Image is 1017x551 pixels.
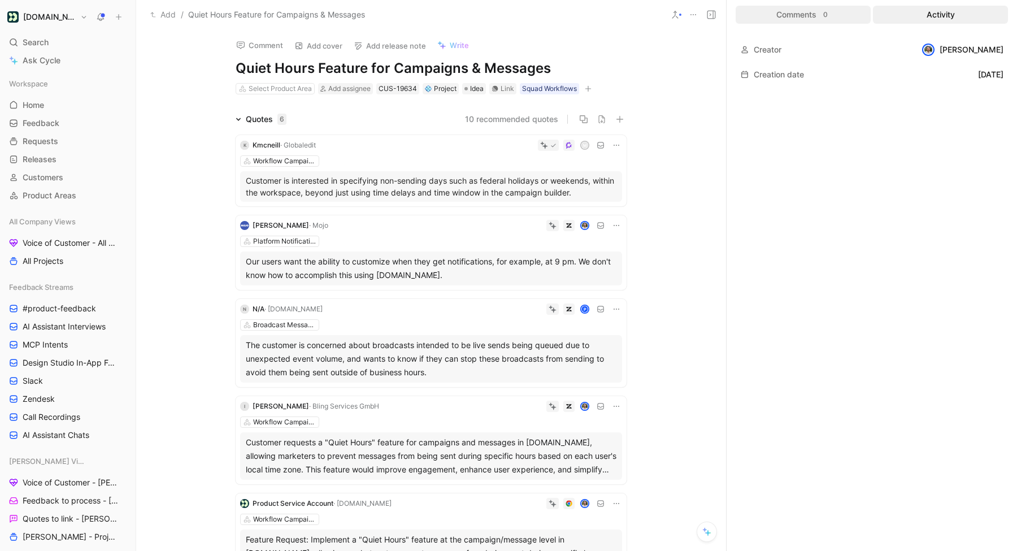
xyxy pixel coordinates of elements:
[23,172,63,183] span: Customers
[5,213,131,270] div: All Company ViewsVoice of Customer - All AreasAll Projects
[249,83,312,94] div: Select Product Area
[5,75,131,92] div: Workspace
[5,453,131,470] div: [PERSON_NAME] Views
[253,155,316,167] div: Workflow Campaigns
[5,354,131,371] a: Design Studio In-App Feedback
[23,495,119,506] span: Feedback to process - [PERSON_NAME]
[922,43,1003,57] div: [PERSON_NAME]
[253,402,309,410] span: [PERSON_NAME]
[23,12,76,22] h1: [DOMAIN_NAME]
[23,303,96,314] span: #product-feedback
[23,54,60,67] span: Ask Cycle
[23,393,55,405] span: Zendesk
[581,306,589,313] div: P
[5,510,131,527] a: Quotes to link - [PERSON_NAME]
[423,83,459,94] div: 💠Project
[5,235,131,251] a: Voice of Customer - All Areas
[309,221,328,229] span: · Mojo
[253,141,280,149] span: Kmcneill
[5,187,131,204] a: Product Areas
[5,528,131,545] a: [PERSON_NAME] - Projects
[5,300,131,317] a: #product-feedback
[23,237,116,249] span: Voice of Customer - All Areas
[309,402,379,410] span: · Bling Services GmbH
[240,499,249,508] img: logo
[5,151,131,168] a: Releases
[23,154,56,165] span: Releases
[821,9,830,20] div: 0
[450,40,469,50] span: Write
[246,436,616,476] div: Customer requests a "Quiet Hours" feature for campaigns and messages in [DOMAIN_NAME], allowing m...
[333,499,392,507] span: · [DOMAIN_NAME]
[581,142,589,149] div: M
[349,38,431,54] button: Add release note
[246,112,286,126] div: Quotes
[253,514,316,525] div: Workflow Campaigns
[181,8,184,21] span: /
[5,213,131,230] div: All Company Views
[5,52,131,69] a: Ask Cycle
[253,221,309,229] span: [PERSON_NAME]
[5,34,131,51] div: Search
[9,78,48,89] span: Workspace
[23,99,44,111] span: Home
[5,253,131,270] a: All Projects
[23,136,58,147] span: Requests
[246,175,616,198] p: Customer is interested in specifying non-sending days such as federal holidays or weekends, withi...
[5,279,131,444] div: Feedback Streams#product-feedbackAI Assistant InterviewsMCP IntentsDesign Studio In-App FeedbackS...
[5,336,131,353] a: MCP Intents
[246,255,616,282] div: Our users want the ability to customize when they get notifications, for example, at 9 pm. We don...
[240,221,249,230] img: logo
[231,37,288,53] button: Comment
[9,216,76,227] span: All Company Views
[5,115,131,132] a: Feedback
[5,474,131,491] a: Voice of Customer - [PERSON_NAME]
[280,141,316,149] span: · Globaledit
[5,318,131,335] a: AI Assistant Interviews
[23,339,68,350] span: MCP Intents
[277,114,286,125] div: 6
[873,6,1008,24] div: Activity
[231,112,291,126] div: Quotes6
[9,455,86,467] span: [PERSON_NAME] Views
[5,391,131,407] a: Zendesk
[5,409,131,426] a: Call Recordings
[23,513,118,524] span: Quotes to link - [PERSON_NAME]
[246,339,616,379] div: The customer is concerned about broadcasts intended to be live sends being queued due to unexpect...
[253,319,316,331] div: Broadcast Messages
[978,68,1003,81] div: [DATE]
[5,427,131,444] a: AI Assistant Chats
[23,357,118,368] span: Design Studio In-App Feedback
[581,222,589,229] img: avatar
[253,236,316,247] div: Platform Notifications
[289,38,347,54] button: Add cover
[736,6,871,24] div: Comments0
[240,402,249,411] div: I
[23,255,63,267] span: All Projects
[522,83,577,94] div: Squad Workflows
[581,403,589,410] img: avatar
[240,141,249,150] div: K
[5,9,90,25] button: Customer.io[DOMAIN_NAME]
[432,37,474,53] button: Write
[188,8,365,21] span: Quiet Hours Feature for Campaigns & Messages
[264,305,323,313] span: · [DOMAIN_NAME]
[147,8,179,21] button: Add
[23,36,49,49] span: Search
[23,411,80,423] span: Call Recordings
[240,305,249,314] div: N
[23,477,119,488] span: Voice of Customer - [PERSON_NAME]
[740,68,804,81] div: Creation date
[23,321,106,332] span: AI Assistant Interviews
[253,416,316,428] div: Workflow Campaigns
[462,83,486,94] div: Idea
[5,279,131,296] div: Feedback Streams
[465,112,558,126] button: 10 recommended quotes
[425,83,457,94] div: Project
[5,133,131,150] a: Requests
[379,83,417,94] div: CUS-19634
[23,118,59,129] span: Feedback
[253,305,264,313] span: N/A
[23,190,76,201] span: Product Areas
[740,43,781,57] div: Creator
